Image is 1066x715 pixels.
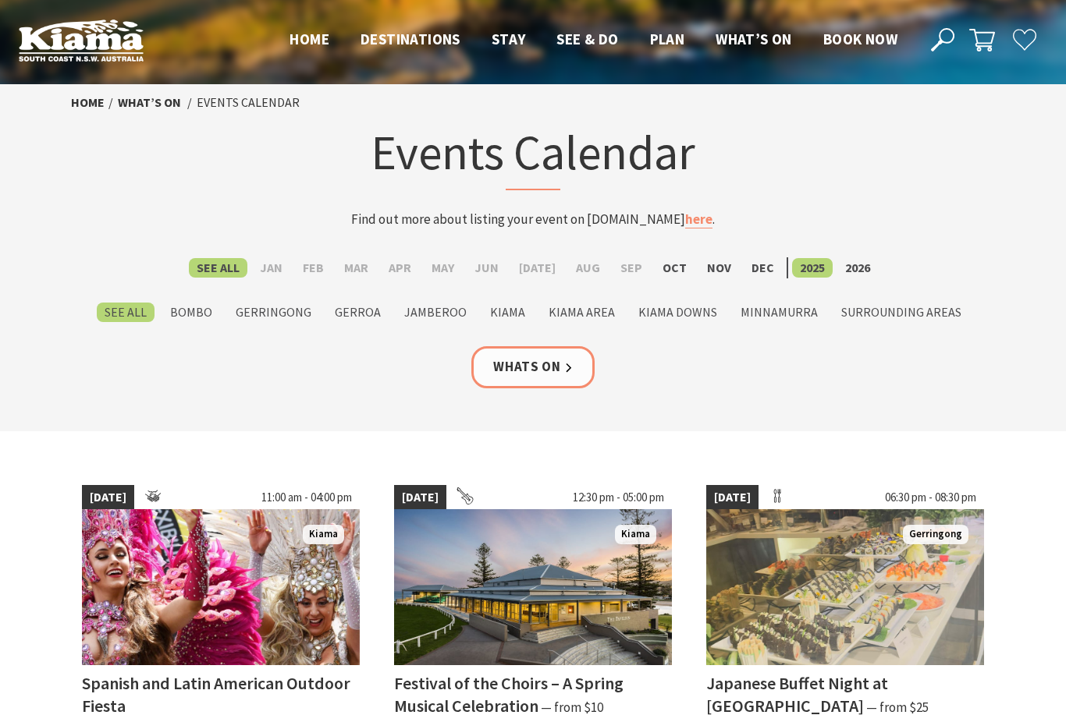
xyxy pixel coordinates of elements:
[290,30,329,48] span: Home
[252,258,290,278] label: Jan
[118,94,181,111] a: What’s On
[823,30,897,48] span: Book now
[467,258,506,278] label: Jun
[228,303,319,322] label: Gerringong
[631,303,725,322] label: Kiama Downs
[227,121,839,190] h1: Events Calendar
[716,30,792,48] span: What’s On
[82,485,134,510] span: [DATE]
[361,30,460,48] span: Destinations
[254,485,360,510] span: 11:00 am - 04:00 pm
[565,485,672,510] span: 12:30 pm - 05:00 pm
[706,485,759,510] span: [DATE]
[381,258,419,278] label: Apr
[568,258,608,278] label: Aug
[274,27,913,53] nav: Main Menu
[685,211,712,228] a: here
[197,93,300,113] li: Events Calendar
[699,258,739,278] label: Nov
[82,509,360,665] img: Dancers in jewelled pink and silver costumes with feathers, holding their hands up while smiling
[303,525,344,544] span: Kiama
[903,525,968,544] span: Gerringong
[19,19,144,62] img: Kiama Logo
[877,485,984,510] span: 06:30 pm - 08:30 pm
[615,525,656,544] span: Kiama
[189,258,247,278] label: See All
[706,509,984,665] img: Japanese Night at Bella Char
[556,30,618,48] span: See & Do
[295,258,332,278] label: Feb
[792,258,833,278] label: 2025
[97,303,155,322] label: See All
[655,258,695,278] label: Oct
[511,258,563,278] label: [DATE]
[837,258,878,278] label: 2026
[336,258,376,278] label: Mar
[482,303,533,322] label: Kiama
[650,30,685,48] span: Plan
[227,209,839,230] p: Find out more about listing your event on [DOMAIN_NAME] .
[394,509,672,665] img: 2023 Festival of Choirs at the Kiama Pavilion
[424,258,462,278] label: May
[396,303,474,322] label: Jamberoo
[833,303,969,322] label: Surrounding Areas
[162,303,220,322] label: Bombo
[327,303,389,322] label: Gerroa
[471,346,595,388] a: Whats On
[492,30,526,48] span: Stay
[394,485,446,510] span: [DATE]
[744,258,782,278] label: Dec
[613,258,650,278] label: Sep
[71,94,105,111] a: Home
[541,303,623,322] label: Kiama Area
[733,303,826,322] label: Minnamurra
